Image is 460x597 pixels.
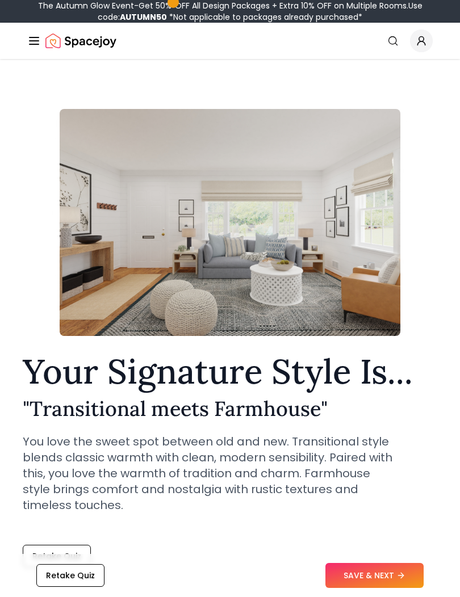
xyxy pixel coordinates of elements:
[45,30,116,52] img: Spacejoy Logo
[36,564,104,587] button: Retake Quiz
[167,11,362,23] span: *Not applicable to packages already purchased*
[60,109,400,336] img: Transitional meets Farmhouse Style Example
[325,563,424,588] button: SAVE & NEXT
[23,434,404,513] p: You love the sweet spot between old and new. Transitional style blends classic warmth with clean,...
[23,545,91,567] button: Retake Quiz
[23,397,437,420] h2: " Transitional meets Farmhouse "
[45,30,116,52] a: Spacejoy
[23,354,437,388] h1: Your Signature Style Is...
[120,11,167,23] b: AUTUMN50
[27,23,433,59] nav: Global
